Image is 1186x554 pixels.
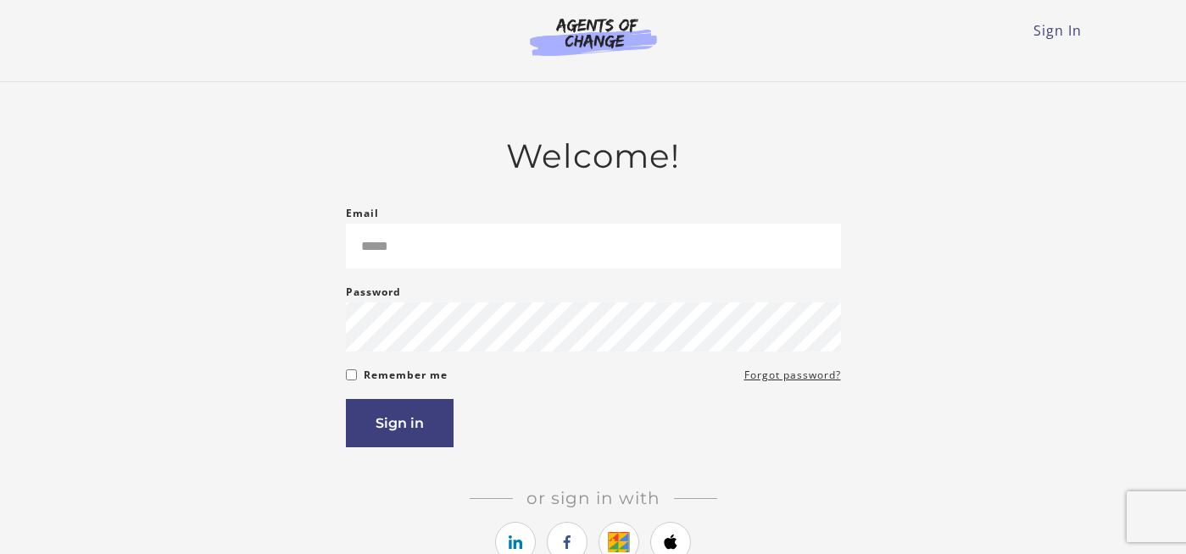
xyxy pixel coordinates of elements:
[1033,21,1082,40] a: Sign In
[744,365,841,385] a: Forgot password?
[346,282,401,302] label: Password
[346,203,379,224] label: Email
[512,17,675,56] img: Agents of Change Logo
[513,488,674,508] span: Or sign in with
[346,136,841,176] h2: Welcome!
[346,399,454,447] button: Sign in
[364,365,448,385] label: Remember me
